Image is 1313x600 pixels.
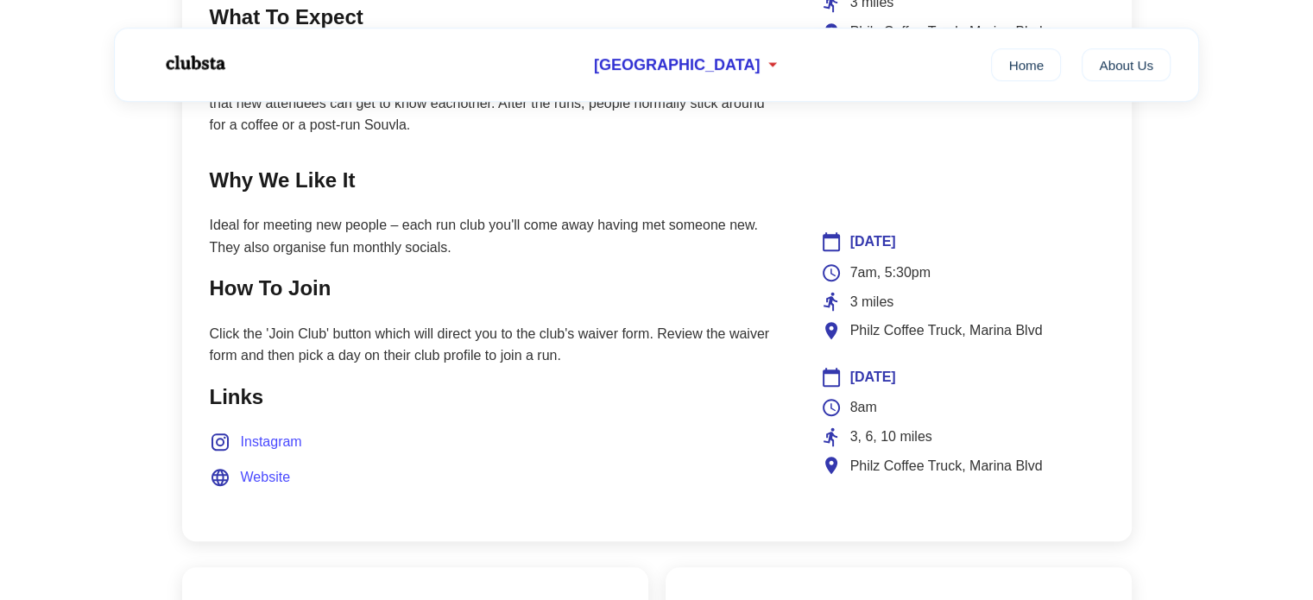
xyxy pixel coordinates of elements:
[850,291,894,313] span: 3 miles
[210,466,291,489] a: Website
[850,231,896,253] span: [DATE]
[1082,48,1171,81] a: About Us
[241,466,291,489] span: Website
[594,56,760,74] span: [GEOGRAPHIC_DATA]
[821,60,1101,189] iframe: Club Location Map
[850,426,932,448] span: 3, 6, 10 miles
[210,323,783,367] p: Click the 'Join Club' button which will direct you to the club's waiver form. Review the waiver f...
[210,214,783,258] p: Ideal for meeting new people – each run club you'll come away having met someone new. They also o...
[210,381,783,414] h2: Links
[210,431,302,453] a: Instagram
[142,41,246,85] img: Logo
[991,48,1061,81] a: Home
[241,431,302,453] span: Instagram
[850,319,1043,342] span: Philz Coffee Truck, Marina Blvd
[210,272,783,305] h2: How To Join
[850,396,877,419] span: 8am
[850,262,931,284] span: 7am, 5:30pm
[850,455,1043,477] span: Philz Coffee Truck, Marina Blvd
[210,1,783,34] h2: What To Expect
[210,164,783,197] h2: Why We Like It
[850,366,896,388] span: [DATE]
